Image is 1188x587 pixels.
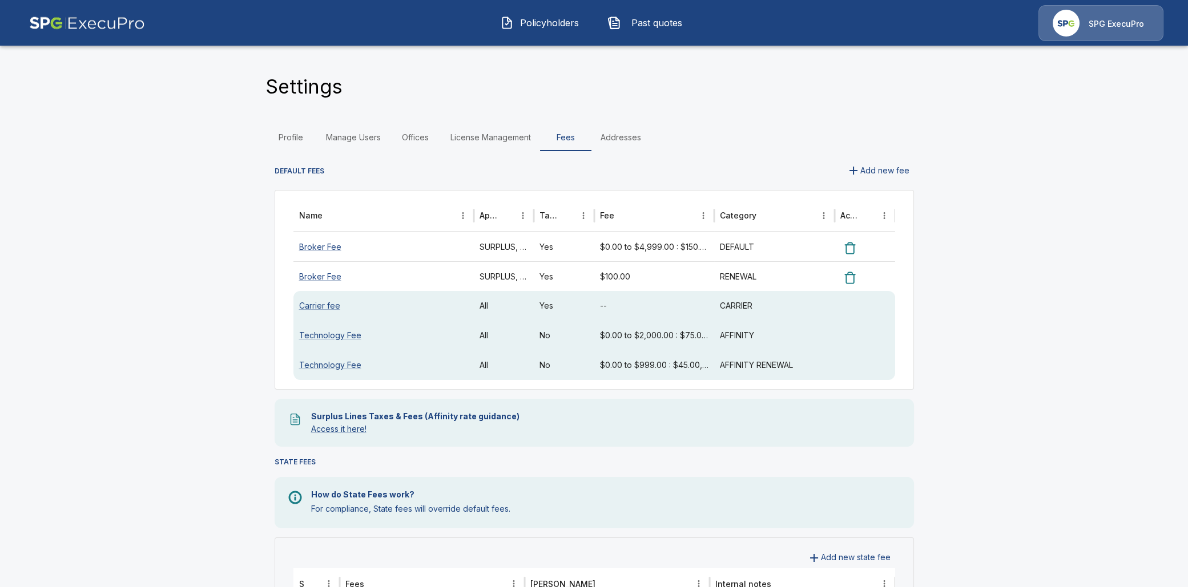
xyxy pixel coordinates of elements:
[265,75,343,99] h4: Settings
[594,261,715,291] div: $100.00
[317,124,390,151] a: Manage Users
[474,291,534,321] div: All
[600,210,614,220] div: Fee
[311,503,900,515] p: For compliance, State fees will override default fees.
[455,208,471,224] button: Name column menu
[265,124,317,151] a: Profile
[594,291,715,321] div: --
[474,232,534,261] div: SURPLUS, ADMITTED
[518,16,581,30] span: Policyholders
[876,208,892,224] button: Action column menu
[575,208,591,224] button: Taxable column menu
[299,242,341,252] a: Broker Fee
[1053,10,1080,37] img: Agency Icon
[714,350,835,380] div: AFFINITY RENEWAL
[842,160,914,181] button: Add new fee
[591,124,650,151] a: Addresses
[500,16,514,30] img: Policyholders Icon
[626,16,688,30] span: Past quotes
[843,241,857,255] img: Delete
[29,5,145,41] img: AA Logo
[275,456,316,468] h6: STATE FEES
[843,271,857,285] img: Delete
[311,424,367,434] a: Access it here!
[534,350,594,380] div: No
[803,547,895,568] button: Add new state fee
[299,330,361,340] a: Technology Fee
[1038,5,1163,41] a: Agency IconSPG ExecuPro
[275,165,324,177] h6: DEFAULT FEES
[860,208,876,224] button: Sort
[492,8,590,38] button: Policyholders IconPolicyholders
[515,208,531,224] button: Applies to column menu
[758,208,774,224] button: Sort
[311,491,900,499] p: How do State Fees work?
[474,350,534,380] div: All
[714,232,835,261] div: DEFAULT
[559,208,575,224] button: Sort
[390,124,441,151] a: Offices
[480,210,498,220] div: Applies to
[299,360,361,370] a: Technology Fee
[299,301,340,310] a: Carrier fee
[441,124,540,151] a: License Management
[594,350,715,380] div: $0.00 to $999.00 : $45.00, $1,000.00 to $1,999.00 : $75.00, $2,000.00 to $999,999,999.00 : $185.00
[594,232,715,261] div: $0.00 to $4,999.00 : $150.00, $5,000.00 to $9,999,999,999.00 : $250.00
[474,321,534,350] div: All
[714,321,835,350] div: AFFINITY
[714,261,835,291] div: RENEWAL
[299,210,323,220] div: Name
[534,291,594,321] div: Yes
[840,210,859,220] div: Action
[265,124,923,151] div: Settings Tabs
[311,412,900,420] p: Surplus Lines Taxes & Fees (Affinity rate guidance)
[714,291,835,321] div: CARRIER
[534,261,594,291] div: Yes
[599,8,697,38] button: Past quotes IconPast quotes
[720,210,756,220] div: Category
[534,232,594,261] div: Yes
[540,124,591,151] a: Fees
[534,321,594,350] div: No
[594,321,715,350] div: $0.00 to $2,000.00 : $75.00, $2,001.00 to $5,000.00 : $175.00, $5,001.00 to $999,999,999.00 : $25...
[474,261,534,291] div: SURPLUS, ADMITTED
[615,208,631,224] button: Sort
[816,208,832,224] button: Category column menu
[695,208,711,224] button: Fee column menu
[299,272,341,281] a: Broker Fee
[324,208,340,224] button: Sort
[539,210,558,220] div: Taxable
[607,16,621,30] img: Past quotes Icon
[499,208,515,224] button: Sort
[1089,18,1144,30] p: SPG ExecuPro
[288,491,302,504] img: Info Icon
[288,412,302,426] img: Taxes File Icon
